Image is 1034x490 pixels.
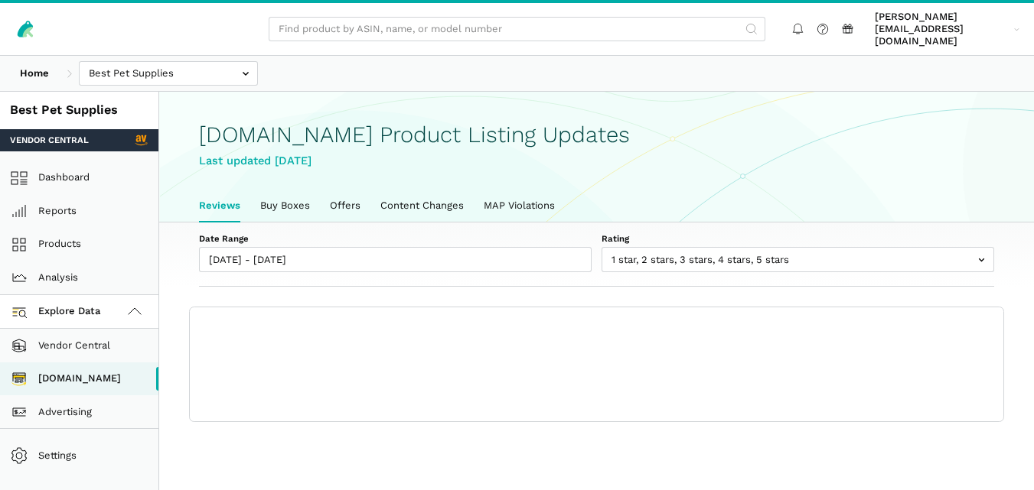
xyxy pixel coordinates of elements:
input: Best Pet Supplies [79,61,258,86]
span: Explore Data [15,303,101,321]
label: Date Range [199,232,592,245]
a: [PERSON_NAME][EMAIL_ADDRESS][DOMAIN_NAME] [870,8,1025,50]
span: Vendor Central [10,134,89,146]
a: MAP Violations [474,190,565,222]
div: Last updated [DATE] [199,152,994,170]
h1: [DOMAIN_NAME] Product Listing Updates [199,122,994,148]
input: Find product by ASIN, name, or model number [269,17,765,42]
div: Best Pet Supplies [10,102,148,119]
a: Buy Boxes [250,190,320,222]
span: [PERSON_NAME][EMAIL_ADDRESS][DOMAIN_NAME] [875,11,1009,48]
label: Rating [602,232,994,245]
a: Offers [320,190,370,222]
a: Home [10,61,59,86]
a: Reviews [189,190,250,222]
input: 1 star, 2 stars, 3 stars, 4 stars, 5 stars [602,247,994,272]
a: Content Changes [370,190,474,222]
